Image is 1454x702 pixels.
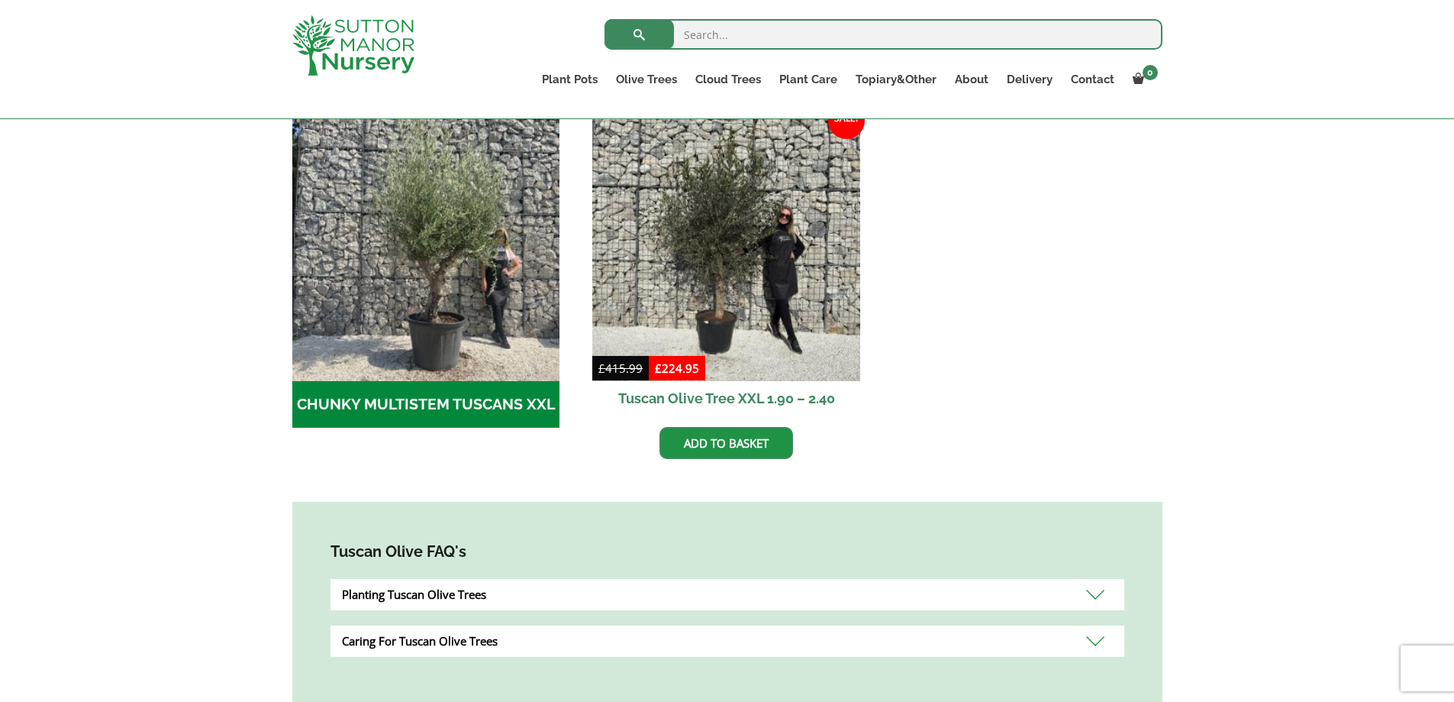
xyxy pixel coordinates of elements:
[604,19,1162,50] input: Search...
[330,579,1124,610] div: Planting Tuscan Olive Trees
[533,69,607,90] a: Plant Pots
[686,69,770,90] a: Cloud Trees
[292,15,414,76] img: logo
[1062,69,1124,90] a: Contact
[655,361,699,376] bdi: 224.95
[292,113,560,381] img: CHUNKY MULTISTEM TUSCANS XXL
[292,113,560,428] a: Visit product category CHUNKY MULTISTEM TUSCANS XXL
[828,102,865,139] span: Sale!
[655,361,662,376] span: £
[292,381,560,429] h2: CHUNKY MULTISTEM TUSCANS XXL
[846,69,946,90] a: Topiary&Other
[607,69,686,90] a: Olive Trees
[946,69,998,90] a: About
[598,361,643,376] bdi: 415.99
[592,113,860,416] a: Sale! Tuscan Olive Tree XXL 1.90 – 2.40
[592,381,860,416] h2: Tuscan Olive Tree XXL 1.90 – 2.40
[330,540,1124,564] h4: Tuscan Olive FAQ's
[1143,65,1158,80] span: 0
[659,427,793,459] a: Add to basket: “Tuscan Olive Tree XXL 1.90 - 2.40”
[592,113,860,381] img: Tuscan Olive Tree XXL 1.90 - 2.40
[598,361,605,376] span: £
[998,69,1062,90] a: Delivery
[330,626,1124,657] div: Caring For Tuscan Olive Trees
[1124,69,1162,90] a: 0
[770,69,846,90] a: Plant Care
